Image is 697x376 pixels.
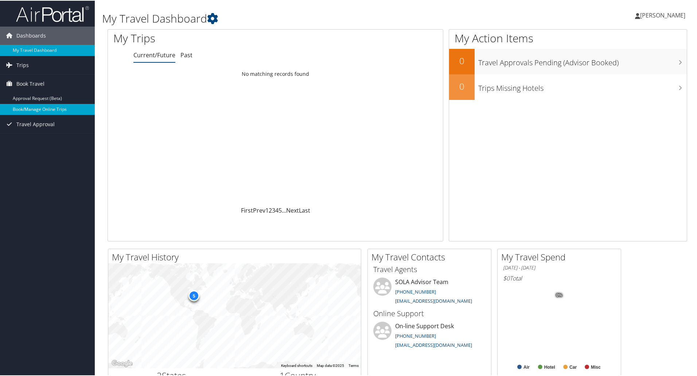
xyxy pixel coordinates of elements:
h1: My Action Items [449,30,687,45]
td: No matching records found [108,67,443,80]
tspan: 0% [556,292,562,297]
text: Air [523,364,530,369]
span: Travel Approval [16,115,55,133]
span: $0 [503,274,510,282]
button: Keyboard shortcuts [281,363,312,368]
text: Car [569,364,577,369]
div: 5 [188,290,199,301]
span: Map data ©2025 [317,363,344,367]
a: 2 [269,206,272,214]
h6: Total [503,274,615,282]
h2: 0 [449,54,475,66]
img: Google [110,358,134,368]
h2: My Travel History [112,250,361,263]
h3: Travel Agents [373,264,486,274]
a: First [241,206,253,214]
h2: My Travel Contacts [371,250,491,263]
a: 3 [272,206,275,214]
a: [PHONE_NUMBER] [395,332,436,338]
h1: My Travel Dashboard [102,10,496,26]
span: Book Travel [16,74,44,92]
a: Next [286,206,299,214]
li: On-line Support Desk [370,321,489,351]
text: Misc [591,364,601,369]
a: Prev [253,206,265,214]
a: Last [299,206,310,214]
h3: Travel Approvals Pending (Advisor Booked) [478,53,687,67]
a: Open this area in Google Maps (opens a new window) [110,358,134,368]
a: 0Travel Approvals Pending (Advisor Booked) [449,48,687,74]
a: 1 [265,206,269,214]
h2: My Travel Spend [501,250,621,263]
span: … [282,206,286,214]
a: 0Trips Missing Hotels [449,74,687,99]
span: Dashboards [16,26,46,44]
h3: Online Support [373,308,486,318]
li: SOLA Advisor Team [370,277,489,307]
a: [EMAIL_ADDRESS][DOMAIN_NAME] [395,341,472,348]
h1: My Trips [113,30,298,45]
text: Hotel [544,364,555,369]
a: 4 [275,206,279,214]
a: 5 [279,206,282,214]
span: Trips [16,55,29,74]
h6: [DATE] - [DATE] [503,264,615,271]
a: [PERSON_NAME] [635,4,693,26]
h2: 0 [449,80,475,92]
a: Terms (opens in new tab) [348,363,359,367]
h3: Trips Missing Hotels [478,79,687,93]
img: airportal-logo.png [16,5,89,22]
a: [PHONE_NUMBER] [395,288,436,294]
a: Past [180,50,192,58]
a: [EMAIL_ADDRESS][DOMAIN_NAME] [395,297,472,303]
a: Current/Future [133,50,175,58]
span: [PERSON_NAME] [640,11,685,19]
